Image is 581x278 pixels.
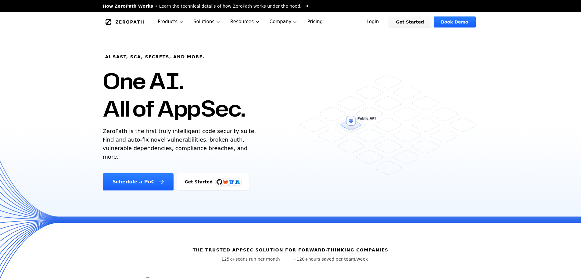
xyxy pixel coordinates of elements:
h1: One AI. All of AppSec. [103,67,245,122]
a: Login [359,16,386,27]
span: 125k+ [221,257,236,262]
nav: Global [95,12,486,31]
a: Schedule a PoC [103,173,174,190]
span: How ZeroPath Works [103,3,153,9]
img: GitHub [217,179,222,185]
h6: The Trusted AppSec solution for forward-thinking companies [193,247,389,253]
a: Get Started [389,16,431,27]
a: Book Demo [434,16,475,27]
img: GitLab [219,176,231,188]
h6: AI SAST, SCA, Secrets, and more. [105,54,205,60]
span: Learn the technical details of how ZeroPath works under the hood. [159,3,302,9]
p: ZeroPath is the first truly intelligent code security suite. Find and auto-fix novel vulnerabilit... [103,127,259,161]
p: scans run per month [213,256,288,262]
button: Solutions [188,12,225,31]
a: Get StartedGitHubGitLabAzure [177,173,249,190]
button: Company [265,12,303,31]
a: Pricing [302,12,328,31]
p: hours saved per team/week [293,256,368,262]
a: How ZeroPath WorksLearn the technical details of how ZeroPath works under the hood. [103,3,309,9]
span: ~120+ [293,257,308,262]
svg: Bitbucket [228,179,235,185]
button: Products [153,12,188,31]
img: Azure [235,179,240,184]
button: Resources [225,12,265,31]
